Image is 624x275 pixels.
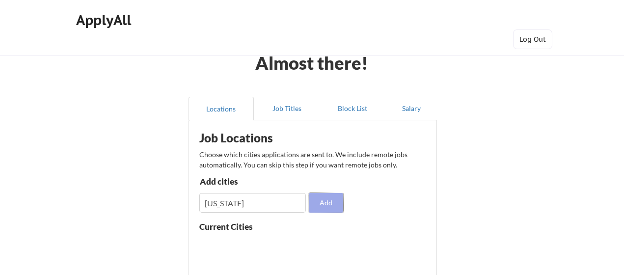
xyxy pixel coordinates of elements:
[309,193,343,213] button: Add
[199,222,274,231] div: Current Cities
[189,97,254,120] button: Locations
[254,97,320,120] button: Job Titles
[200,177,301,186] div: Add cities
[320,97,385,120] button: Block List
[199,193,306,213] input: Type here...
[243,54,380,72] div: Almost there!
[199,132,323,144] div: Job Locations
[513,29,552,49] button: Log Out
[199,149,425,170] div: Choose which cities applications are sent to. We include remote jobs automatically. You can skip ...
[76,12,134,28] div: ApplyAll
[385,97,437,120] button: Salary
